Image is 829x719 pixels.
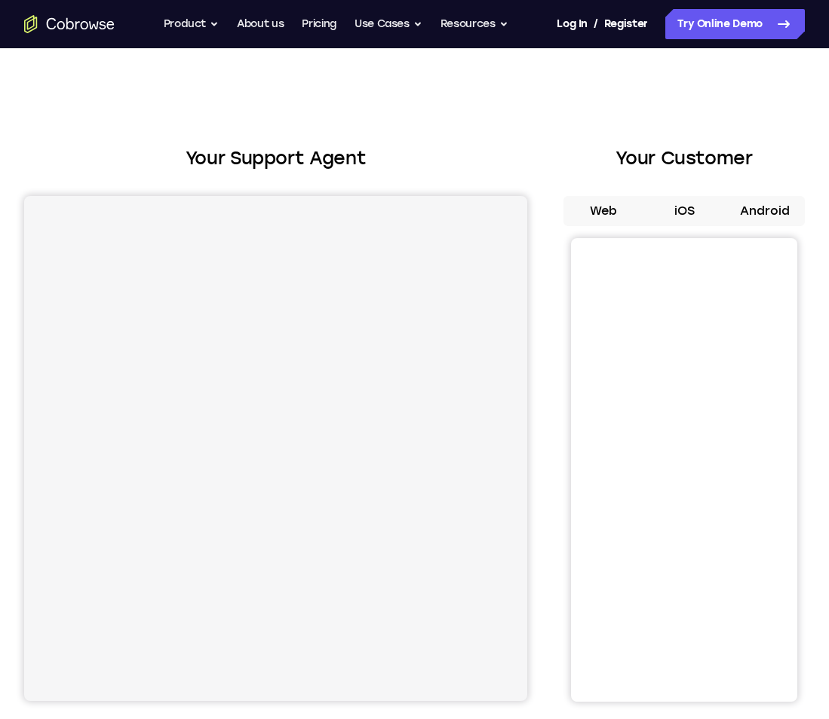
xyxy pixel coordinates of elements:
h2: Your Support Agent [24,145,527,172]
button: Web [563,196,644,226]
a: Register [604,9,648,39]
a: Go to the home page [24,15,115,33]
h2: Your Customer [563,145,805,172]
iframe: Agent [24,196,527,701]
button: Product [164,9,220,39]
button: Resources [441,9,508,39]
a: Try Online Demo [665,9,805,39]
button: iOS [644,196,725,226]
a: Log In [557,9,587,39]
a: Pricing [302,9,336,39]
span: / [594,15,598,33]
a: About us [237,9,284,39]
button: Use Cases [355,9,422,39]
button: Android [724,196,805,226]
